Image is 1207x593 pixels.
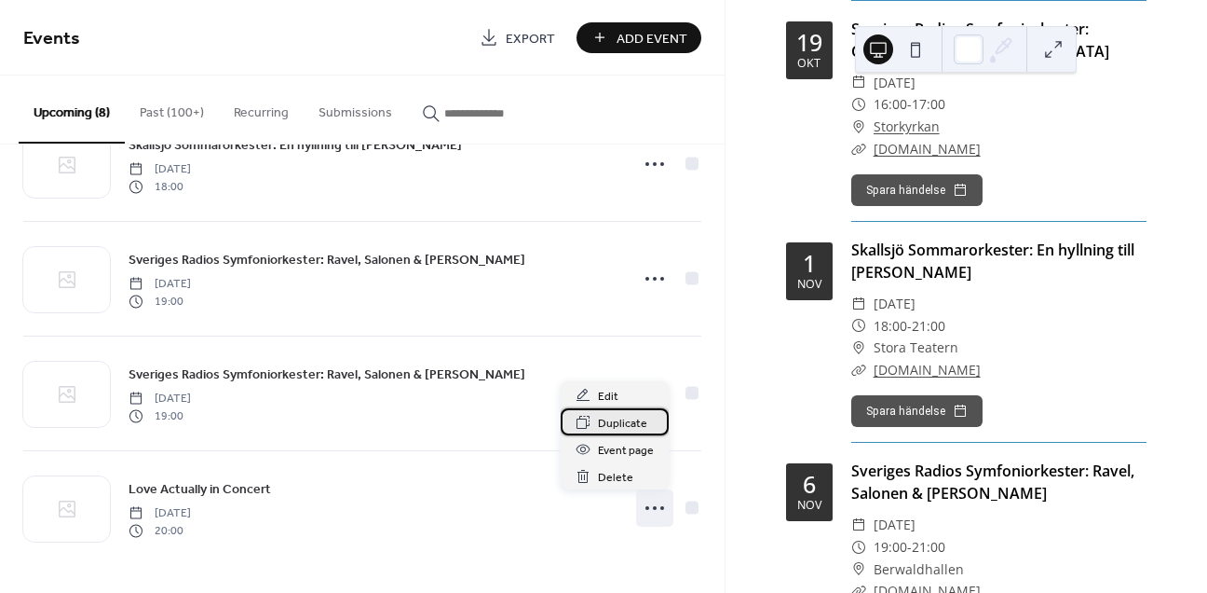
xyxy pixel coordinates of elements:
span: Berwaldhallen [874,559,964,581]
span: 17:00 [912,93,945,116]
button: Upcoming (8) [19,76,125,144]
span: Sveriges Radios Symfoniorkester: Ravel, Salonen & [PERSON_NAME] [129,365,525,385]
button: Spara händelse [851,174,983,206]
span: 19:00 [874,536,907,559]
div: okt [797,58,820,70]
a: Sveriges Radios Symfoniorkester: Orgelkonsert i [GEOGRAPHIC_DATA] [851,19,1109,62]
span: [DATE] [874,293,915,315]
div: ​ [851,72,866,94]
span: Love Actually in Concert [129,480,271,500]
div: ​ [851,536,866,559]
button: Submissions [304,76,407,142]
span: Delete [598,468,633,488]
a: Storkyrkan [874,116,940,138]
span: 21:00 [912,536,945,559]
a: Sveriges Radios Symfoniorkester: Ravel, Salonen & [PERSON_NAME] [129,364,525,385]
span: - [907,315,912,338]
span: Duplicate [598,414,647,434]
div: ​ [851,293,866,315]
div: ​ [851,315,866,338]
span: Event page [598,441,654,461]
a: [DOMAIN_NAME] [874,140,981,158]
span: Sveriges Radios Symfoniorkester: Ravel, Salonen & [PERSON_NAME] [129,251,525,270]
a: Sveriges Radios Symfoniorkester: Ravel, Salonen & [PERSON_NAME] [851,461,1134,503]
span: 20:00 [129,522,191,539]
span: Export [506,29,555,48]
div: nov [797,279,821,291]
span: 19:00 [129,293,191,310]
div: ​ [851,93,866,116]
button: Past (100+) [125,76,219,142]
span: [DATE] [874,514,915,536]
div: ​ [851,116,866,138]
button: Add Event [576,22,701,53]
div: ​ [851,337,866,359]
span: [DATE] [129,276,191,293]
span: Stora Teatern [874,337,958,359]
div: ​ [851,559,866,581]
div: 6 [803,473,816,496]
span: [DATE] [129,391,191,407]
span: Skallsjö Sommarorkester: En hyllning till [PERSON_NAME] [129,136,462,156]
button: Recurring [219,76,304,142]
button: Spara händelse [851,395,983,427]
a: Skallsjö Sommarorkester: En hyllning till [PERSON_NAME] [129,134,462,156]
span: 19:00 [129,407,191,424]
span: [DATE] [129,505,191,522]
span: [DATE] [874,72,915,94]
div: ​ [851,514,866,536]
a: Export [466,22,569,53]
span: Add Event [617,29,687,48]
span: 16:00 [874,93,907,116]
span: 18:00 [874,315,907,338]
div: ​ [851,359,866,381]
span: - [907,536,912,559]
a: Skallsjö Sommarorkester: En hyllning till [PERSON_NAME] [851,240,1134,283]
span: Edit [598,387,618,407]
a: Love Actually in Concert [129,478,271,500]
span: Events [23,21,80,57]
div: nov [797,500,821,512]
a: [DOMAIN_NAME] [874,361,981,379]
a: Sveriges Radios Symfoniorkester: Ravel, Salonen & [PERSON_NAME] [129,249,525,270]
span: 21:00 [912,315,945,338]
div: 1 [803,252,816,275]
span: [DATE] [129,161,191,178]
span: 18:00 [129,178,191,195]
span: - [907,93,912,116]
div: 19 [796,31,822,54]
div: ​ [851,138,866,160]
